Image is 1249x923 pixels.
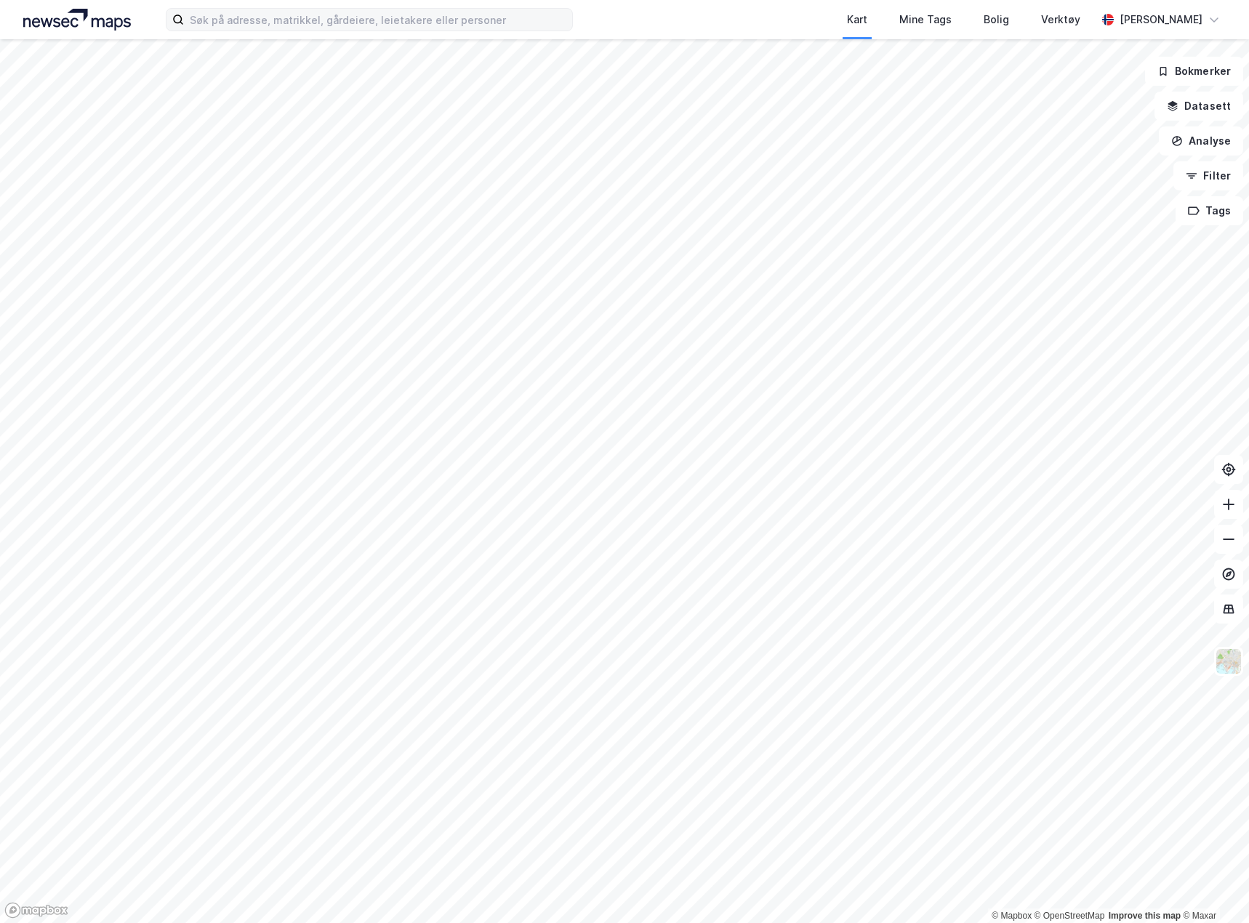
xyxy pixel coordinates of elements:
div: Kart [847,11,867,28]
input: Søk på adresse, matrikkel, gårdeiere, leietakere eller personer [184,9,572,31]
img: logo.a4113a55bc3d86da70a041830d287a7e.svg [23,9,131,31]
div: Mine Tags [899,11,952,28]
iframe: Chat Widget [1176,853,1249,923]
div: [PERSON_NAME] [1120,11,1202,28]
div: Bolig [984,11,1009,28]
div: Kontrollprogram for chat [1176,853,1249,923]
div: Verktøy [1041,11,1080,28]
